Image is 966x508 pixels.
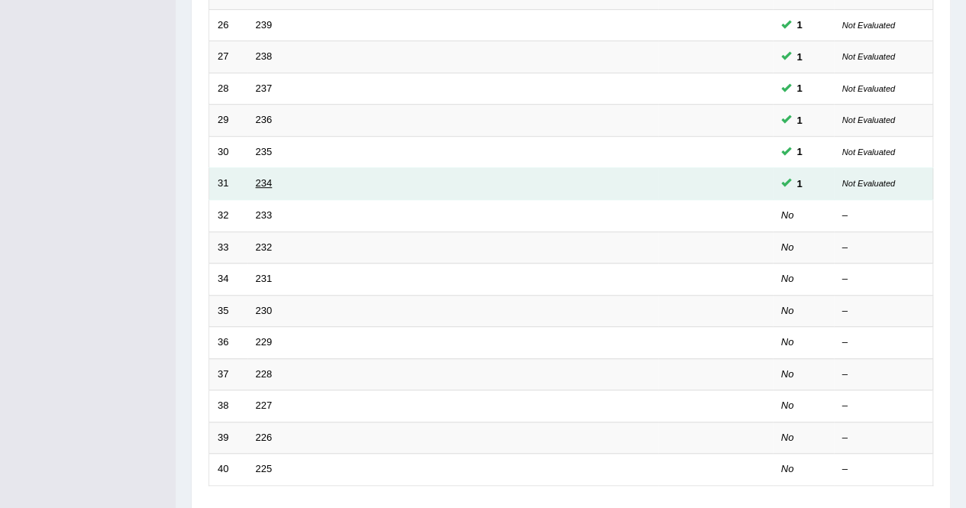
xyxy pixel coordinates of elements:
a: 226 [256,432,273,443]
span: You can still take this question [791,80,809,96]
td: 35 [209,295,247,327]
td: 27 [209,41,247,73]
em: No [781,368,794,380]
div: – [842,304,925,319]
td: 37 [209,358,247,390]
td: 31 [209,168,247,200]
td: 34 [209,264,247,296]
a: 232 [256,241,273,253]
td: 28 [209,73,247,105]
a: 233 [256,209,273,221]
small: Not Evaluated [842,115,895,125]
span: You can still take this question [791,176,809,192]
td: 26 [209,9,247,41]
em: No [781,336,794,348]
div: – [842,209,925,223]
a: 236 [256,114,273,125]
small: Not Evaluated [842,179,895,188]
em: No [781,432,794,443]
a: 235 [256,146,273,157]
a: 229 [256,336,273,348]
td: 29 [209,105,247,137]
span: You can still take this question [791,17,809,33]
td: 30 [209,136,247,168]
a: 237 [256,83,273,94]
div: – [842,241,925,255]
td: 38 [209,390,247,422]
em: No [781,305,794,316]
em: No [781,463,794,474]
span: You can still take this question [791,144,809,160]
em: No [781,400,794,411]
small: Not Evaluated [842,147,895,157]
div: – [842,335,925,350]
td: 33 [209,231,247,264]
div: – [842,431,925,445]
span: You can still take this question [791,112,809,128]
small: Not Evaluated [842,52,895,61]
td: 32 [209,199,247,231]
div: – [842,367,925,382]
div: – [842,399,925,413]
em: No [781,209,794,221]
a: 227 [256,400,273,411]
span: You can still take this question [791,49,809,65]
a: 230 [256,305,273,316]
small: Not Evaluated [842,84,895,93]
em: No [781,241,794,253]
a: 225 [256,463,273,474]
a: 234 [256,177,273,189]
div: – [842,272,925,286]
td: 39 [209,422,247,454]
a: 231 [256,273,273,284]
a: 239 [256,19,273,31]
div: – [842,462,925,477]
a: 238 [256,50,273,62]
a: 228 [256,368,273,380]
small: Not Evaluated [842,21,895,30]
td: 36 [209,327,247,359]
em: No [781,273,794,284]
td: 40 [209,454,247,486]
